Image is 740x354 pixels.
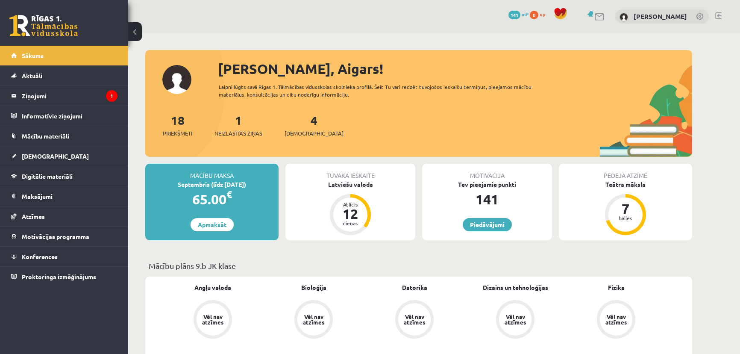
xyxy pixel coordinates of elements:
[463,218,512,231] a: Piedāvājumi
[285,180,415,236] a: Latviešu valoda Atlicis 12 dienas
[540,11,545,18] span: xp
[302,314,326,325] div: Vēl nav atzīmes
[285,112,344,138] a: 4[DEMOGRAPHIC_DATA]
[22,106,117,126] legend: Informatīvie ziņojumi
[11,166,117,186] a: Digitālie materiāli
[214,112,262,138] a: 1Neizlasītās ziņas
[634,12,687,21] a: [PERSON_NAME]
[402,283,427,292] a: Datorika
[285,129,344,138] span: [DEMOGRAPHIC_DATA]
[338,207,363,221] div: 12
[422,180,552,189] div: Tev pieejamie punkti
[194,283,231,292] a: Angļu valoda
[22,52,44,59] span: Sākums
[522,11,529,18] span: mP
[11,126,117,146] a: Mācību materiāli
[11,66,117,86] a: Aktuāli
[11,146,117,166] a: [DEMOGRAPHIC_DATA]
[422,189,552,209] div: 141
[219,83,547,98] div: Laipni lūgts savā Rīgas 1. Tālmācības vidusskolas skolnieka profilā. Šeit Tu vari redzēt tuvojošo...
[22,72,42,80] span: Aktuāli
[11,186,117,206] a: Maksājumi
[503,314,527,325] div: Vēl nav atzīmes
[145,180,279,189] div: Septembris (līdz [DATE])
[559,164,692,180] div: Pēdējā atzīme
[263,300,364,340] a: Vēl nav atzīmes
[11,106,117,126] a: Informatīvie ziņojumi
[22,273,96,280] span: Proktoringa izmēģinājums
[11,267,117,286] a: Proktoringa izmēģinājums
[422,164,552,180] div: Motivācija
[201,314,225,325] div: Vēl nav atzīmes
[613,202,638,215] div: 7
[604,314,628,325] div: Vēl nav atzīmes
[226,188,232,201] span: €
[285,164,415,180] div: Tuvākā ieskaite
[214,129,262,138] span: Neizlasītās ziņas
[613,215,638,221] div: balles
[11,46,117,65] a: Sākums
[364,300,465,340] a: Vēl nav atzīmes
[338,221,363,226] div: dienas
[22,152,89,160] span: [DEMOGRAPHIC_DATA]
[22,253,58,260] span: Konferences
[483,283,548,292] a: Dizains un tehnoloģijas
[22,172,73,180] span: Digitālie materiāli
[22,86,117,106] legend: Ziņojumi
[9,15,78,36] a: Rīgas 1. Tālmācības vidusskola
[191,218,234,231] a: Apmaksāt
[465,300,566,340] a: Vēl nav atzīmes
[402,314,426,325] div: Vēl nav atzīmes
[22,212,45,220] span: Atzīmes
[11,86,117,106] a: Ziņojumi1
[11,247,117,266] a: Konferences
[285,180,415,189] div: Latviešu valoda
[508,11,529,18] a: 141 mP
[145,189,279,209] div: 65.00
[338,202,363,207] div: Atlicis
[530,11,549,18] a: 0 xp
[559,180,692,189] div: Teātra māksla
[11,206,117,226] a: Atzīmes
[508,11,520,19] span: 141
[149,260,689,271] p: Mācību plāns 9.b JK klase
[22,186,117,206] legend: Maksājumi
[566,300,667,340] a: Vēl nav atzīmes
[162,300,263,340] a: Vēl nav atzīmes
[106,90,117,102] i: 1
[301,283,326,292] a: Bioloģija
[218,59,692,79] div: [PERSON_NAME], Aigars!
[608,283,625,292] a: Fizika
[163,129,192,138] span: Priekšmeti
[22,233,89,240] span: Motivācijas programma
[22,132,69,140] span: Mācību materiāli
[530,11,538,19] span: 0
[11,227,117,246] a: Motivācijas programma
[620,13,628,21] img: Aigars Laķis
[163,112,192,138] a: 18Priekšmeti
[559,180,692,236] a: Teātra māksla 7 balles
[145,164,279,180] div: Mācību maksa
